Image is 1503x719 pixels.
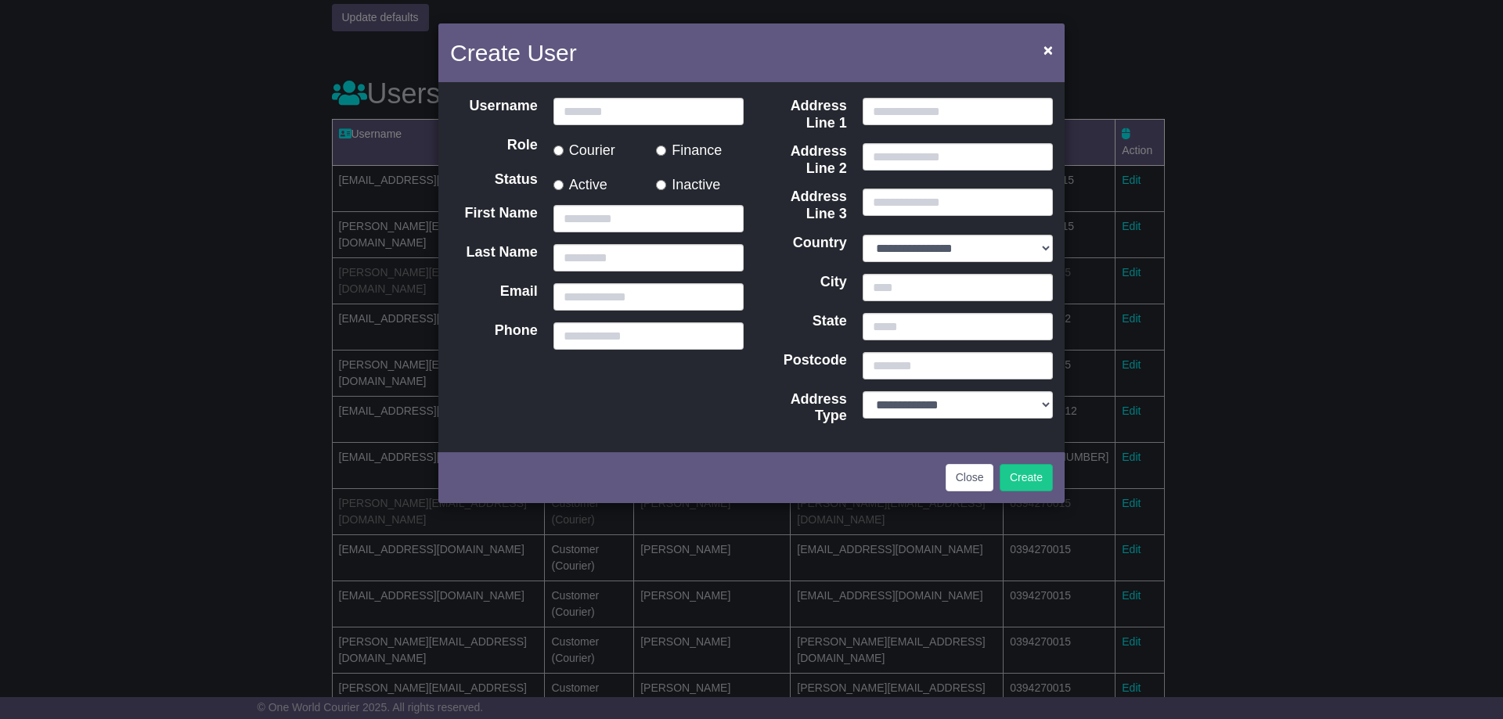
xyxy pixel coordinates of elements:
span: × [1043,41,1053,59]
label: Active [553,171,607,194]
label: Last Name [442,244,546,271]
label: Address Line 2 [751,143,855,177]
label: Username [442,98,546,125]
label: Inactive [656,171,720,194]
label: City [751,274,855,301]
label: Status [442,171,546,194]
label: Country [751,235,855,262]
label: Address Line 3 [751,189,855,222]
label: First Name [442,205,546,232]
label: Phone [442,322,546,350]
label: Postcode [751,352,855,379]
label: Role [442,137,546,160]
label: Finance [656,137,722,160]
button: Create [1000,464,1053,491]
input: Active [553,180,564,190]
label: Courier [553,137,615,160]
label: Address Line 1 [751,98,855,131]
label: Address Type [751,391,855,425]
button: Close [946,464,994,491]
h4: Create User [450,35,577,70]
label: Email [442,283,546,311]
input: Inactive [656,180,666,190]
input: Courier [553,146,564,156]
input: Finance [656,146,666,156]
label: State [751,313,855,340]
button: Close [1036,34,1061,66]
